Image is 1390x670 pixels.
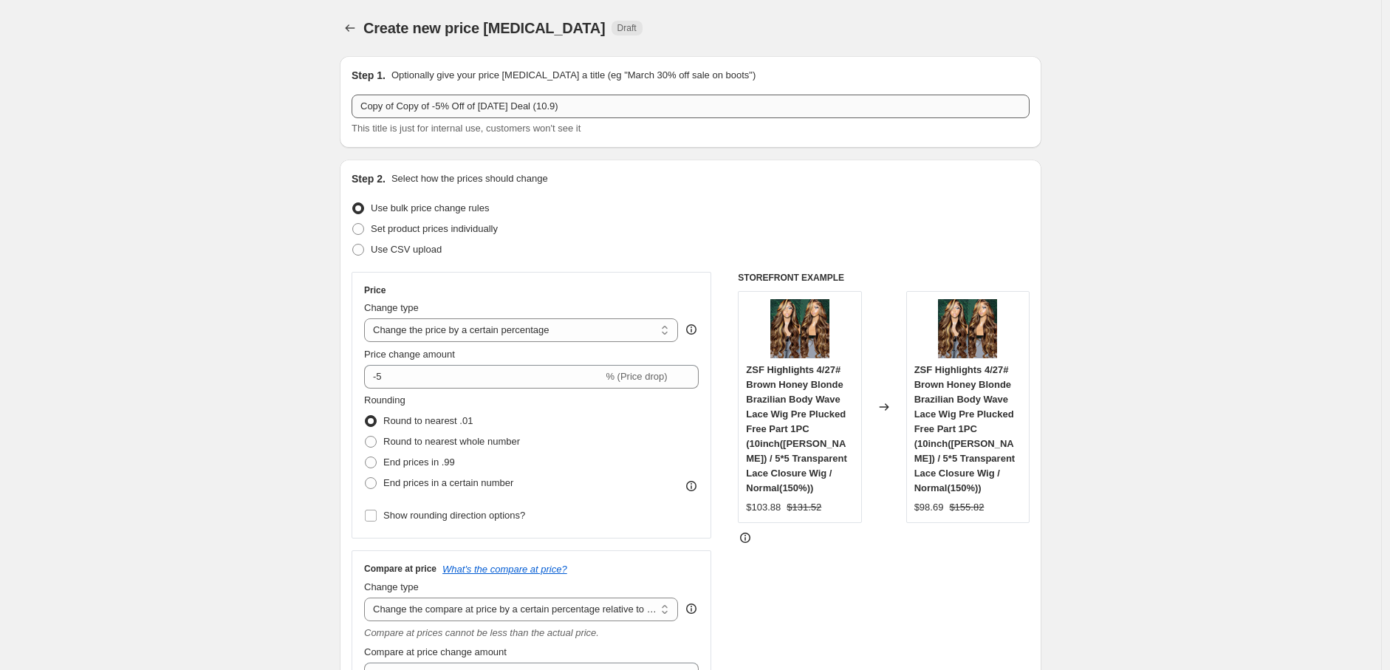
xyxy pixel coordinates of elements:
[364,302,419,313] span: Change type
[914,502,944,513] span: $98.69
[617,22,637,34] span: Draft
[391,68,756,83] p: Optionally give your price [MEDICAL_DATA] a title (eg "March 30% off sale on boots")
[364,365,603,389] input: -15
[938,299,997,358] img: 02baf4f0c58d7a2896bc3a8a05f4af65_80x.png
[738,272,1030,284] h6: STOREFRONT EXAMPLE
[364,627,599,638] i: Compare at prices cannot be less than the actual price.
[371,244,442,255] span: Use CSV upload
[391,171,548,186] p: Select how the prices should change
[383,457,455,468] span: End prices in .99
[949,502,984,513] span: $155.82
[770,299,829,358] img: 02baf4f0c58d7a2896bc3a8a05f4af65_80x.png
[914,364,1016,493] span: ZSF Highlights 4/27# Brown Honey Blonde Brazilian Body Wave Lace Wig Pre Plucked Free Part 1PC (1...
[746,364,847,493] span: ZSF Highlights 4/27# Brown Honey Blonde Brazilian Body Wave Lace Wig Pre Plucked Free Part 1PC (1...
[364,284,386,296] h3: Price
[746,502,781,513] span: $103.88
[371,223,498,234] span: Set product prices individually
[364,394,405,406] span: Rounding
[684,601,699,616] div: help
[442,564,567,575] button: What's the compare at price?
[352,171,386,186] h2: Step 2.
[352,68,386,83] h2: Step 1.
[364,581,419,592] span: Change type
[383,436,520,447] span: Round to nearest whole number
[352,123,581,134] span: This title is just for internal use, customers won't see it
[606,371,667,382] span: % (Price drop)
[363,20,606,36] span: Create new price [MEDICAL_DATA]
[371,202,489,213] span: Use bulk price change rules
[364,563,436,575] h3: Compare at price
[684,322,699,337] div: help
[340,18,360,38] button: Price change jobs
[383,415,473,426] span: Round to nearest .01
[787,502,821,513] span: $131.52
[364,349,455,360] span: Price change amount
[352,95,1030,118] input: 30% off holiday sale
[383,510,525,521] span: Show rounding direction options?
[383,477,513,488] span: End prices in a certain number
[364,646,507,657] span: Compare at price change amount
